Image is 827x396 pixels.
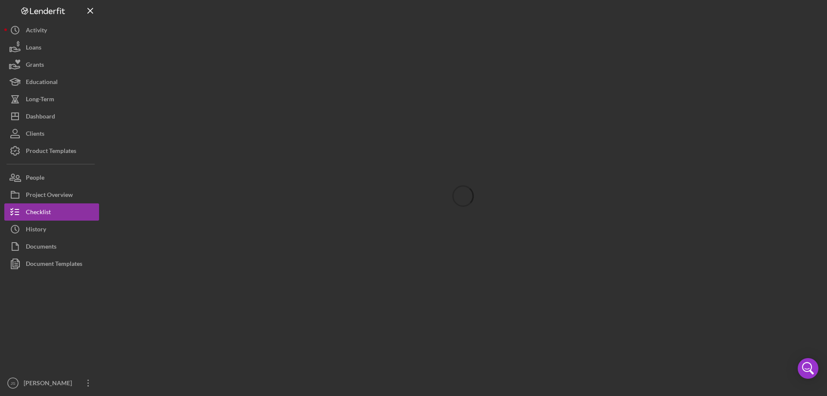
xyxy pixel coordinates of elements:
div: Project Overview [26,186,73,206]
div: Checklist [26,203,51,223]
text: JS [10,381,15,386]
div: Open Intercom Messenger [798,358,818,379]
div: Product Templates [26,142,76,162]
button: Grants [4,56,99,73]
button: Long-Term [4,90,99,108]
div: Educational [26,73,58,93]
div: Grants [26,56,44,75]
button: Dashboard [4,108,99,125]
button: Loans [4,39,99,56]
div: Documents [26,238,56,257]
button: Checklist [4,203,99,221]
div: Dashboard [26,108,55,127]
button: Documents [4,238,99,255]
div: Clients [26,125,44,144]
button: Document Templates [4,255,99,272]
button: Educational [4,73,99,90]
button: Activity [4,22,99,39]
div: Activity [26,22,47,41]
button: Clients [4,125,99,142]
div: People [26,169,44,188]
div: Document Templates [26,255,82,274]
div: History [26,221,46,240]
div: Loans [26,39,41,58]
button: History [4,221,99,238]
button: Product Templates [4,142,99,159]
button: Project Overview [4,186,99,203]
button: JS[PERSON_NAME] [4,374,99,392]
button: People [4,169,99,186]
div: [PERSON_NAME] [22,374,78,394]
div: Long-Term [26,90,54,110]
